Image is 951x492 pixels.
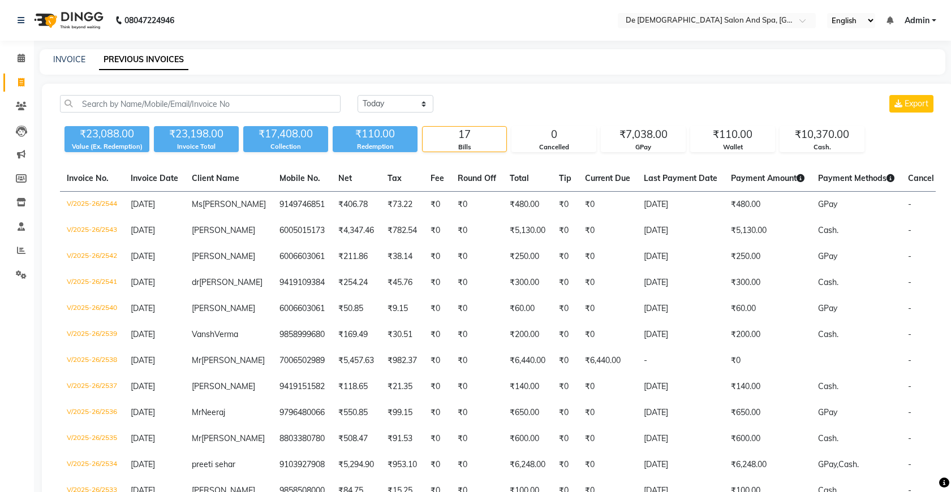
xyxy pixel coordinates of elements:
[199,277,263,287] span: [PERSON_NAME]
[691,143,774,152] div: Wallet
[724,296,811,322] td: ₹60.00
[578,244,637,270] td: ₹0
[424,348,451,374] td: ₹0
[388,173,402,183] span: Tax
[131,355,155,365] span: [DATE]
[424,374,451,400] td: ₹0
[637,296,724,322] td: [DATE]
[908,303,911,313] span: -
[332,374,381,400] td: ₹118.65
[332,426,381,452] td: ₹508.47
[724,322,811,348] td: ₹200.00
[601,143,685,152] div: GPay
[451,270,503,296] td: ₹0
[724,192,811,218] td: ₹480.00
[192,199,203,209] span: Ms
[60,400,124,426] td: V/2025-26/2536
[381,270,424,296] td: ₹45.76
[60,270,124,296] td: V/2025-26/2541
[381,296,424,322] td: ₹9.15
[838,459,859,469] span: Cash.
[424,452,451,478] td: ₹0
[332,400,381,426] td: ₹550.85
[64,126,149,142] div: ₹23,088.00
[201,407,225,417] span: Neeraj
[214,329,238,339] span: Verma
[552,218,578,244] td: ₹0
[458,173,496,183] span: Round Off
[908,251,911,261] span: -
[192,303,255,313] span: [PERSON_NAME]
[332,218,381,244] td: ₹4,347.46
[578,270,637,296] td: ₹0
[131,225,155,235] span: [DATE]
[905,15,930,27] span: Admin
[503,426,552,452] td: ₹600.00
[637,192,724,218] td: [DATE]
[512,143,596,152] div: Cancelled
[131,381,155,391] span: [DATE]
[818,407,837,417] span: GPay
[905,98,928,109] span: Export
[273,322,332,348] td: 9858999680
[192,433,201,443] span: Mr
[451,322,503,348] td: ₹0
[381,244,424,270] td: ₹38.14
[431,173,444,183] span: Fee
[424,270,451,296] td: ₹0
[578,348,637,374] td: ₹6,440.00
[203,199,266,209] span: [PERSON_NAME]
[381,218,424,244] td: ₹782.54
[818,433,838,443] span: Cash.
[578,400,637,426] td: ₹0
[578,452,637,478] td: ₹0
[192,329,214,339] span: Vansh
[637,374,724,400] td: [DATE]
[381,322,424,348] td: ₹30.51
[503,400,552,426] td: ₹650.00
[273,218,332,244] td: 6005015173
[424,244,451,270] td: ₹0
[332,322,381,348] td: ₹169.49
[818,329,838,339] span: Cash.
[192,407,201,417] span: Mr
[451,452,503,478] td: ₹0
[53,54,85,64] a: INVOICE
[192,459,235,469] span: preeti sehar
[908,199,911,209] span: -
[381,400,424,426] td: ₹99.15
[273,452,332,478] td: 9103927908
[60,244,124,270] td: V/2025-26/2542
[637,322,724,348] td: [DATE]
[332,348,381,374] td: ₹5,457.63
[154,126,239,142] div: ₹23,198.00
[332,452,381,478] td: ₹5,294.90
[552,296,578,322] td: ₹0
[381,452,424,478] td: ₹953.10
[273,296,332,322] td: 6006603061
[637,400,724,426] td: [DATE]
[451,400,503,426] td: ₹0
[332,244,381,270] td: ₹211.86
[131,433,155,443] span: [DATE]
[637,270,724,296] td: [DATE]
[908,381,911,391] span: -
[637,218,724,244] td: [DATE]
[131,251,155,261] span: [DATE]
[724,452,811,478] td: ₹6,248.00
[192,173,239,183] span: Client Name
[60,218,124,244] td: V/2025-26/2543
[552,348,578,374] td: ₹0
[192,381,255,391] span: [PERSON_NAME]
[424,192,451,218] td: ₹0
[503,348,552,374] td: ₹6,440.00
[503,374,552,400] td: ₹140.00
[724,374,811,400] td: ₹140.00
[333,142,418,152] div: Redemption
[908,459,911,469] span: -
[552,322,578,348] td: ₹0
[552,452,578,478] td: ₹0
[451,348,503,374] td: ₹0
[889,95,933,113] button: Export
[578,426,637,452] td: ₹0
